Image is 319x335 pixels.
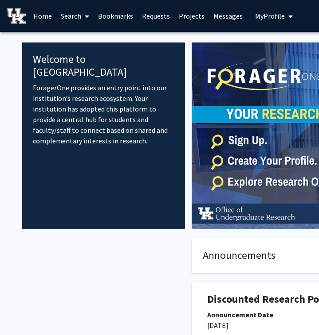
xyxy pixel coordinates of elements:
[7,8,26,24] img: University of Kentucky Logo
[33,82,174,146] p: ForagerOne provides an entry point into our institution’s research ecosystem. Your institution ha...
[7,295,38,328] iframe: Chat
[94,0,138,31] a: Bookmarks
[33,53,174,79] h4: Welcome to [GEOGRAPHIC_DATA]
[174,0,209,31] a: Projects
[29,0,56,31] a: Home
[209,0,247,31] a: Messages
[56,0,94,31] a: Search
[138,0,174,31] a: Requests
[255,12,285,20] span: My Profile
